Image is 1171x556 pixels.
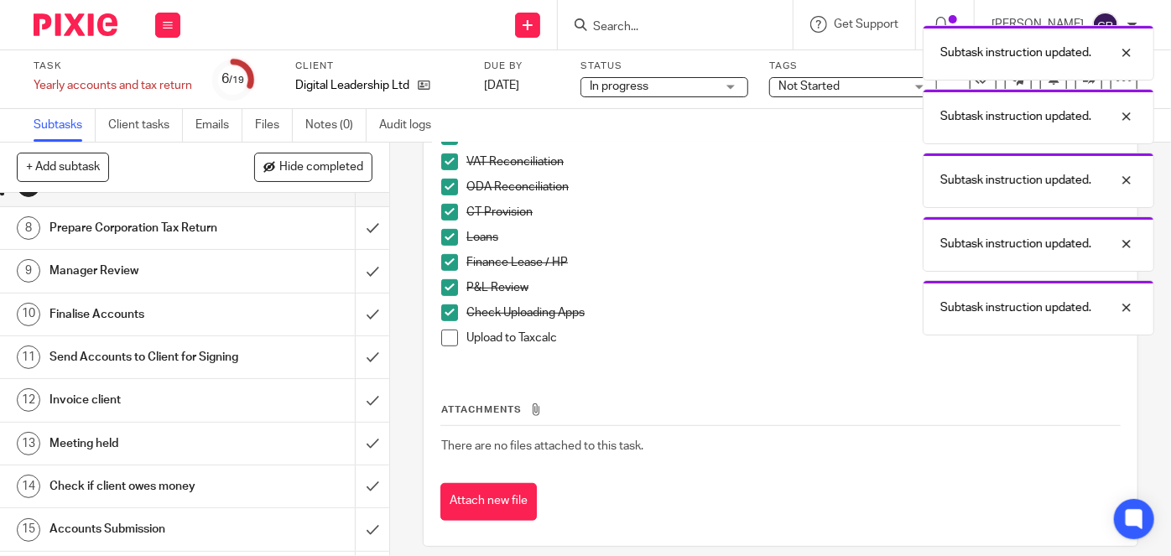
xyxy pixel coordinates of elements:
p: P&L Review [466,279,1120,296]
label: Client [295,60,463,73]
div: 9 [17,259,40,283]
a: Audit logs [379,109,444,142]
div: 6 [222,70,245,89]
span: [DATE] [484,80,519,91]
span: Hide completed [279,161,363,174]
img: svg%3E [1092,12,1119,39]
h1: Invoice client [49,387,242,413]
p: Subtask instruction updated. [940,172,1091,189]
p: Digital Leadership Ltd [295,77,409,94]
img: Pixie [34,13,117,36]
div: Yearly accounts and tax return [34,77,192,94]
p: Loans [466,229,1120,246]
div: 10 [17,303,40,326]
a: Notes (0) [305,109,367,142]
p: Subtask instruction updated. [940,299,1091,316]
div: 13 [17,432,40,455]
p: CT Provision [466,204,1120,221]
p: Check Uploading Apps [466,304,1120,321]
div: 12 [17,388,40,412]
a: Files [255,109,293,142]
div: 8 [17,216,40,240]
p: Subtask instruction updated. [940,44,1091,61]
p: VAT Reconciliation [466,153,1120,170]
h1: Finalise Accounts [49,302,242,327]
p: ODA Reconciliation [466,179,1120,195]
span: Attachments [441,405,522,414]
button: Attach new file [440,483,537,521]
p: Upload to Taxcalc [466,330,1120,346]
small: /19 [230,75,245,85]
span: There are no files attached to this task. [441,440,643,452]
div: 14 [17,475,40,498]
label: Status [580,60,748,73]
label: Task [34,60,192,73]
a: Subtasks [34,109,96,142]
button: Hide completed [254,153,372,181]
h1: Send Accounts to Client for Signing [49,345,242,370]
div: 11 [17,346,40,369]
a: Emails [195,109,242,142]
p: Subtask instruction updated. [940,236,1091,252]
h1: Prepare Corporation Tax Return [49,216,242,241]
a: Client tasks [108,109,183,142]
button: + Add subtask [17,153,109,181]
h1: Check if client owes money [49,474,242,499]
div: 15 [17,518,40,542]
h1: Meeting held [49,431,242,456]
p: Finance Lease / HP [466,254,1120,271]
h1: Accounts Submission [49,517,242,542]
p: Subtask instruction updated. [940,108,1091,125]
label: Due by [484,60,559,73]
h1: Manager Review [49,258,242,283]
